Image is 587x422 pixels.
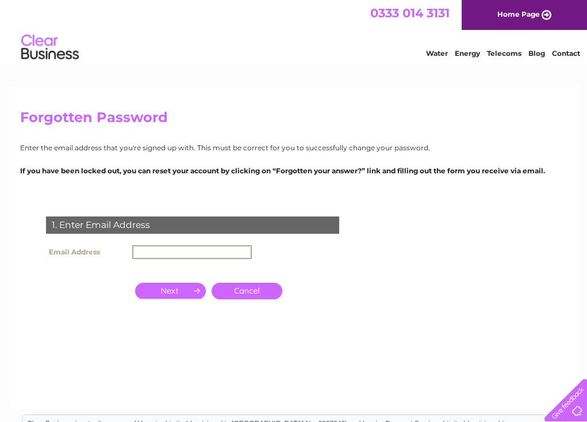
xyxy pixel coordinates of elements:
div: Clear Business is a trading name of Verastar Limited (registered in [GEOGRAPHIC_DATA] No. 3667643... [22,6,566,56]
a: Contact [552,49,580,58]
a: 0333 014 3131 [370,6,450,20]
a: Blog [528,49,545,58]
p: Enter the email address that you're signed up with. This must be correct for you to successfully ... [20,142,567,153]
h2: Forgotten Password [20,109,567,131]
a: Energy [455,49,480,58]
div: 1. Enter Email Address [46,216,339,234]
img: logo.png [21,30,79,65]
th: Email Address [43,242,129,262]
a: Cancel [212,283,282,299]
a: Telecoms [487,49,521,58]
p: If you have been locked out, you can reset your account by clicking on “Forgotten your answer?” l... [20,165,567,176]
a: Water [426,49,448,58]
